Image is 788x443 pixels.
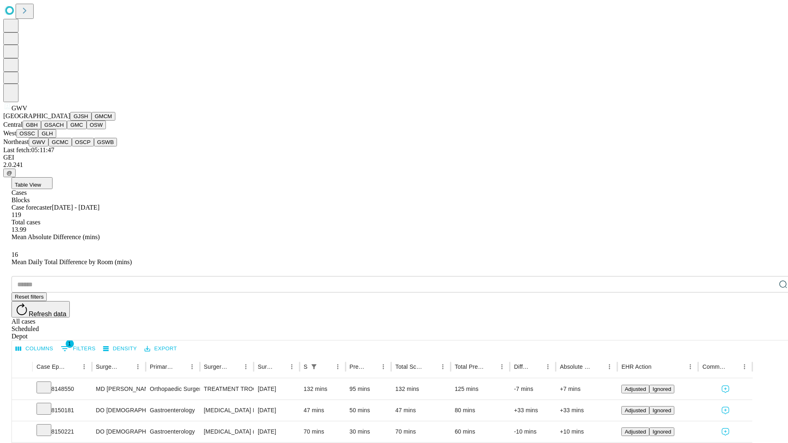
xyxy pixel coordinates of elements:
[11,204,52,211] span: Case forecaster
[204,363,228,370] div: Surgery Name
[37,379,88,400] div: 8148550
[96,421,142,442] div: DO [DEMOGRAPHIC_DATA][PERSON_NAME] E Do
[11,226,26,233] span: 13.99
[739,361,750,372] button: Menu
[621,406,649,415] button: Adjusted
[16,425,28,439] button: Expand
[7,170,12,176] span: @
[350,379,387,400] div: 95 mins
[395,400,447,421] div: 47 mins
[240,361,252,372] button: Menu
[11,211,21,218] span: 119
[38,129,56,138] button: GLH
[11,177,53,189] button: Table View
[321,361,332,372] button: Sort
[621,385,649,393] button: Adjusted
[592,361,604,372] button: Sort
[37,400,88,421] div: 8150181
[649,427,674,436] button: Ignored
[70,112,92,121] button: GJSH
[37,421,88,442] div: 8150221
[52,204,99,211] span: [DATE] - [DATE]
[514,421,552,442] div: -10 mins
[702,363,726,370] div: Comments
[652,361,664,372] button: Sort
[3,121,23,128] span: Central
[11,105,27,112] span: GWV
[437,361,449,372] button: Menu
[72,138,94,146] button: OSCP
[29,311,66,317] span: Refresh data
[204,421,250,442] div: [MEDICAL_DATA] (EGD), FLEXIBLE, TRANSORAL, DIAGNOSTIC
[229,361,240,372] button: Sort
[560,363,591,370] div: Absolute Difference
[455,421,506,442] div: 60 mins
[3,146,54,153] span: Last fetch: 05:11:47
[350,363,366,370] div: Predicted In Room Duration
[48,138,72,146] button: GCMC
[16,404,28,418] button: Expand
[653,429,671,435] span: Ignored
[96,400,142,421] div: DO [DEMOGRAPHIC_DATA][PERSON_NAME] E Do
[350,421,387,442] div: 30 mins
[59,342,98,355] button: Show filters
[29,138,48,146] button: GWV
[16,129,39,138] button: OSSC
[37,363,66,370] div: Case Epic Id
[727,361,739,372] button: Sort
[258,421,295,442] div: [DATE]
[625,407,646,413] span: Adjusted
[653,386,671,392] span: Ignored
[23,121,41,129] button: GBH
[455,400,506,421] div: 80 mins
[3,169,16,177] button: @
[11,251,18,258] span: 16
[455,363,484,370] div: Total Predicted Duration
[16,382,28,397] button: Expand
[132,361,144,372] button: Menu
[304,400,341,421] div: 47 mins
[350,400,387,421] div: 50 mins
[455,379,506,400] div: 125 mins
[96,363,120,370] div: Surgeon Name
[204,379,250,400] div: TREATMENT TROCHANTERIC [MEDICAL_DATA] FRACTURE INTERMEDULLARY ROD
[14,343,55,355] button: Select columns
[286,361,298,372] button: Menu
[625,386,646,392] span: Adjusted
[308,361,320,372] div: 1 active filter
[3,130,16,137] span: West
[426,361,437,372] button: Sort
[649,385,674,393] button: Ignored
[150,363,174,370] div: Primary Service
[332,361,344,372] button: Menu
[204,400,250,421] div: [MEDICAL_DATA] FLEXIBLE DECOMPRESSION [MEDICAL_DATA]
[15,182,41,188] span: Table View
[67,121,86,129] button: GMC
[604,361,615,372] button: Menu
[142,343,179,355] button: Export
[3,138,29,145] span: Northeast
[514,363,530,370] div: Difference
[258,400,295,421] div: [DATE]
[66,340,74,348] span: 1
[496,361,508,372] button: Menu
[94,138,117,146] button: GSWB
[542,361,554,372] button: Menu
[560,421,613,442] div: +10 mins
[67,361,78,372] button: Sort
[621,363,651,370] div: EHR Action
[101,343,139,355] button: Density
[304,379,341,400] div: 132 mins
[11,292,47,301] button: Reset filters
[304,421,341,442] div: 70 mins
[258,363,274,370] div: Surgery Date
[308,361,320,372] button: Show filters
[150,400,195,421] div: Gastroenterology
[92,112,115,121] button: GMCM
[150,421,195,442] div: Gastroenterology
[3,161,785,169] div: 2.0.241
[395,421,447,442] div: 70 mins
[531,361,542,372] button: Sort
[11,233,100,240] span: Mean Absolute Difference (mins)
[653,407,671,413] span: Ignored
